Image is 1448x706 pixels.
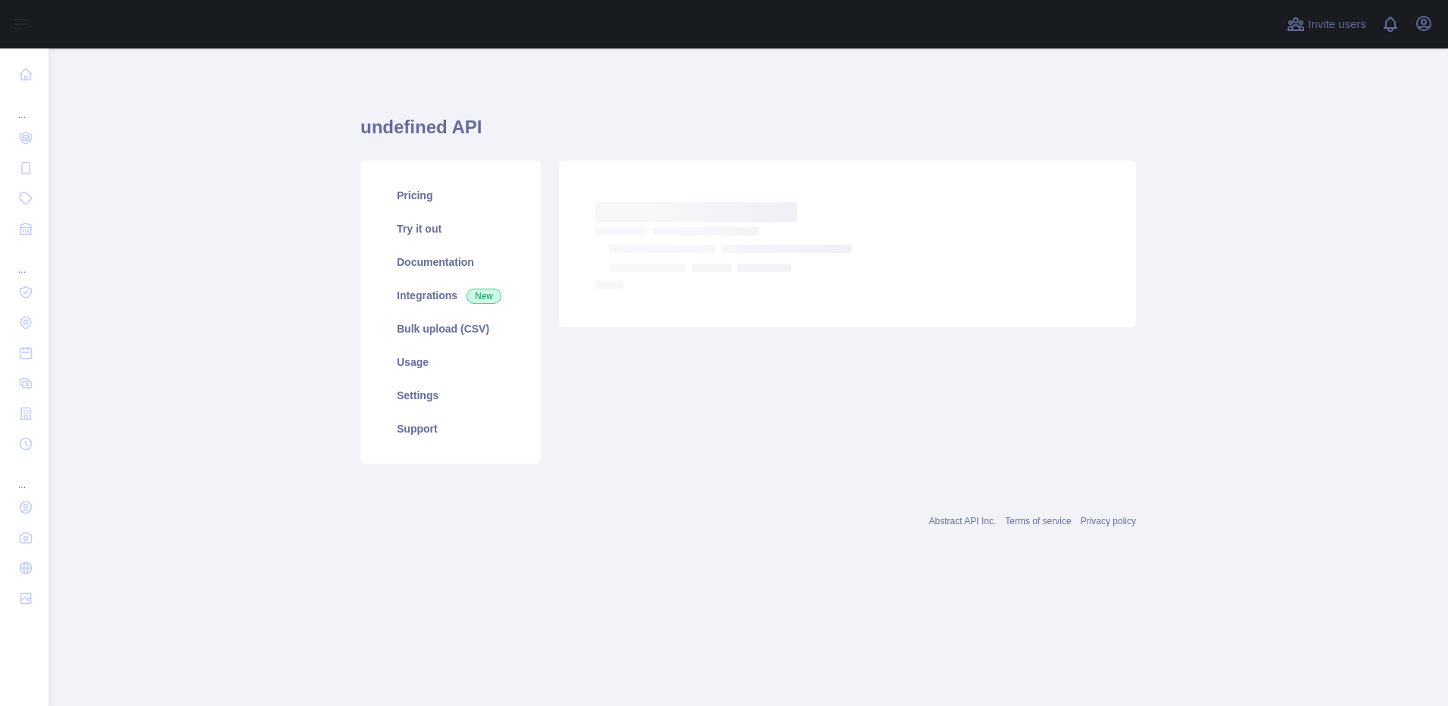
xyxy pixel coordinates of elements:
[1284,12,1369,36] button: Invite users
[1308,16,1366,33] span: Invite users
[929,516,997,526] a: Abstract API Inc.
[379,179,523,212] a: Pricing
[12,461,36,491] div: ...
[379,379,523,412] a: Settings
[12,91,36,121] div: ...
[379,212,523,245] a: Try it out
[467,289,501,304] span: New
[1081,516,1136,526] a: Privacy policy
[1005,516,1071,526] a: Terms of service
[379,312,523,345] a: Bulk upload (CSV)
[379,412,523,445] a: Support
[379,245,523,279] a: Documentation
[12,245,36,276] div: ...
[379,345,523,379] a: Usage
[379,279,523,312] a: Integrations New
[360,115,1136,152] h1: undefined API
